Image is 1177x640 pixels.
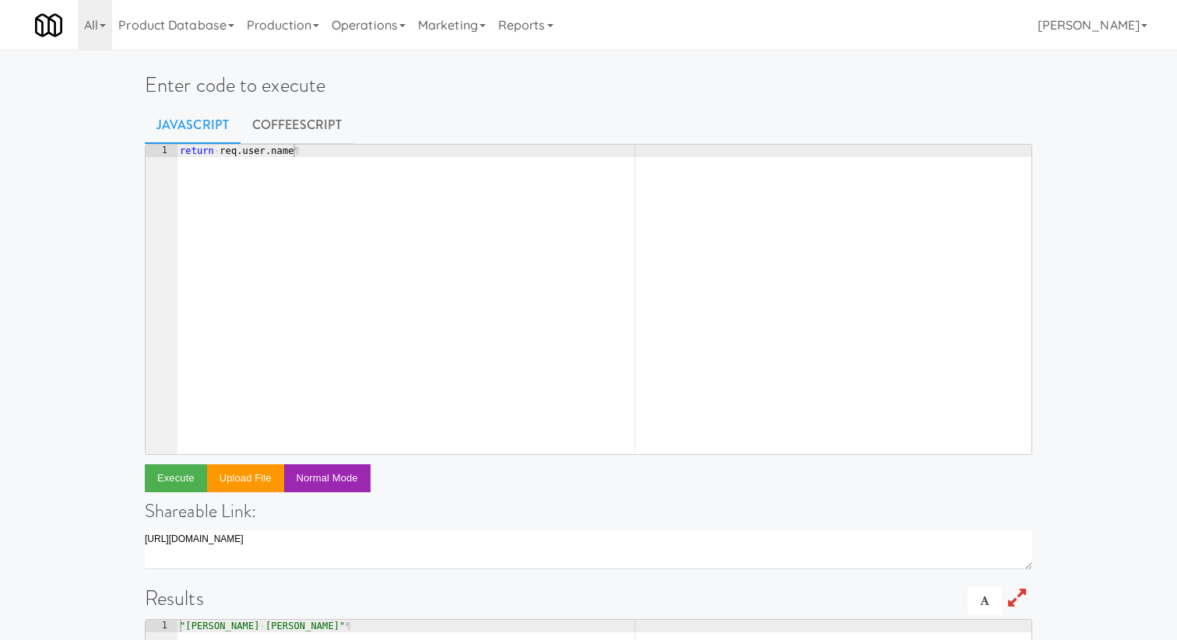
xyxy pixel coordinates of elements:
[145,530,1032,569] textarea: [URL][DOMAIN_NAME]
[145,464,207,492] button: Execute
[145,501,1032,521] h4: Shareable Link:
[145,587,1032,610] h1: Results
[284,464,371,492] button: Normal Mode
[146,145,177,157] div: 1
[146,620,177,632] div: 1
[35,12,62,39] img: Micromart
[145,74,1032,96] h1: Enter code to execute
[207,464,284,492] button: Upload file
[241,106,353,145] a: CoffeeScript
[145,106,241,145] a: Javascript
